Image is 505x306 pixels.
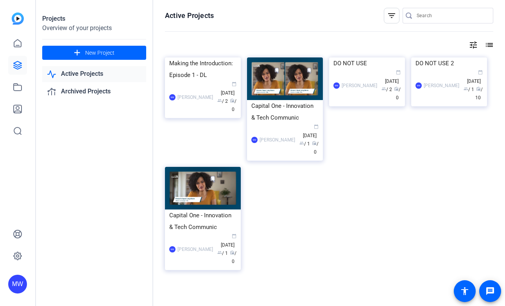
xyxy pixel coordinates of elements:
[42,46,146,60] button: New Project
[42,84,146,100] a: Archived Projects
[342,82,377,89] div: [PERSON_NAME]
[169,57,236,81] div: Making the Introduction: Episode 1 - DL
[260,136,295,144] div: [PERSON_NAME]
[396,70,401,75] span: calendar_today
[381,86,386,91] span: group
[476,86,481,91] span: radio
[417,11,487,20] input: Search
[475,87,483,100] span: / 10
[314,124,319,129] span: calendar_today
[460,286,469,296] mat-icon: accessibility
[333,82,340,89] div: MW
[177,245,213,253] div: [PERSON_NAME]
[72,48,82,58] mat-icon: add
[230,98,236,112] span: / 0
[381,87,392,92] span: / 2
[387,11,396,20] mat-icon: filter_list
[165,11,214,20] h1: Active Projects
[303,125,319,138] span: [DATE]
[415,82,422,89] div: MW
[485,286,495,296] mat-icon: message
[42,66,146,82] a: Active Projects
[177,93,213,101] div: [PERSON_NAME]
[415,57,483,69] div: DO NOT USE 2
[251,137,258,143] div: MW
[169,94,175,100] div: MW
[299,141,304,145] span: group
[394,87,401,100] span: / 0
[464,87,474,92] span: / 1
[217,250,222,255] span: group
[333,57,401,69] div: DO NOT USE
[8,275,27,293] div: MW
[85,49,115,57] span: New Project
[42,23,146,33] div: Overview of your projects
[217,251,228,256] span: / 1
[484,40,493,50] mat-icon: list
[312,141,319,155] span: / 0
[464,86,468,91] span: group
[312,141,317,145] span: radio
[230,98,235,103] span: radio
[478,70,483,75] span: calendar_today
[217,98,228,104] span: / 2
[169,209,236,233] div: Capital One - Innovation & Tech Communic
[394,86,399,91] span: radio
[230,250,235,255] span: radio
[424,82,459,89] div: [PERSON_NAME]
[169,246,175,252] div: MW
[42,14,146,23] div: Projects
[232,82,236,86] span: calendar_today
[217,98,222,103] span: group
[299,141,310,147] span: / 1
[230,251,236,264] span: / 0
[469,40,478,50] mat-icon: tune
[232,234,236,238] span: calendar_today
[251,100,319,123] div: Capital One - Innovation & Tech Communic
[12,13,24,25] img: blue-gradient.svg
